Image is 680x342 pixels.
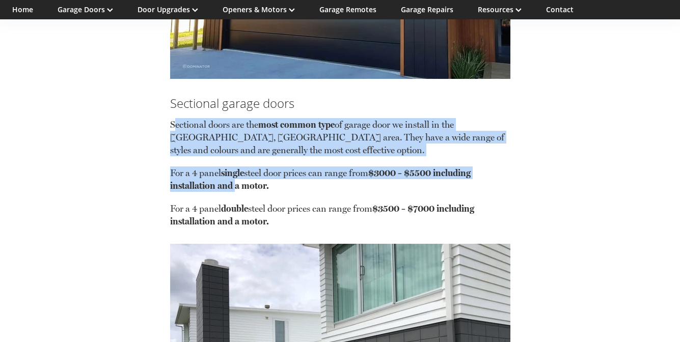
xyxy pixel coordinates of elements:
[221,167,244,178] strong: single
[546,5,574,14] a: Contact
[170,118,510,166] p: Sectional doors are the of garage door we install in the [GEOGRAPHIC_DATA], [GEOGRAPHIC_DATA] are...
[221,203,248,214] strong: double
[170,202,510,227] p: For a 4 panel steel door prices can range from
[58,5,113,14] a: Garage Doors
[258,119,335,130] strong: most common type
[170,166,510,202] p: For a 4 panel steel door prices can range from
[170,203,474,226] strong: $3500 – $7000 including installation and a motor.
[401,5,453,14] a: Garage Repairs
[170,95,510,111] h3: Sectional garage doors
[12,5,33,14] a: Home
[478,5,522,14] a: Resources
[223,5,295,14] a: Openers & Motors
[319,5,376,14] a: Garage Remotes
[138,5,198,14] a: Door Upgrades
[170,167,471,191] strong: $3000 – $5500 including installation and a motor.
